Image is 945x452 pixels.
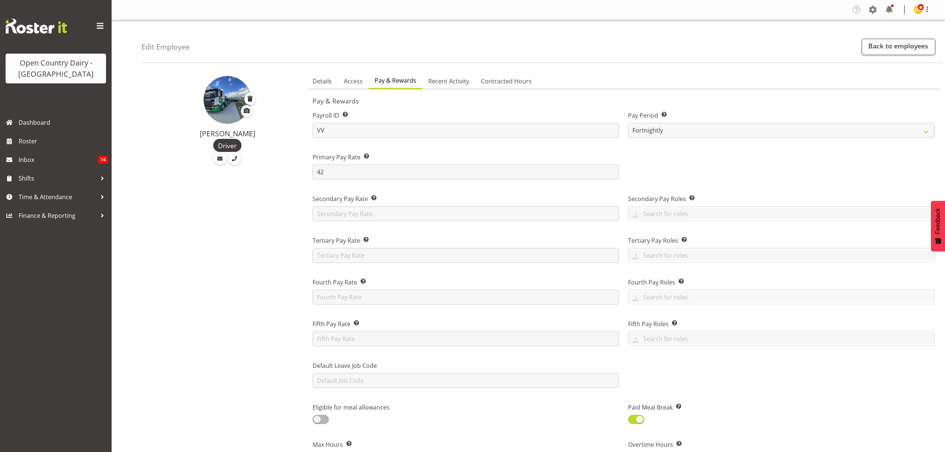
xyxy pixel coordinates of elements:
[313,278,619,287] label: Fourth Pay Rate
[19,173,97,184] span: Shifts
[313,361,619,370] label: Default Leave Job Code
[931,201,945,251] button: Feedback - Show survey
[19,136,108,147] span: Roster
[313,236,619,245] label: Tertiary Pay Rate
[628,111,935,120] label: Pay Period
[481,77,532,86] span: Contracted Hours
[628,440,935,449] label: Overtime Hours
[313,290,619,305] input: Fourth Pay Rate
[98,156,108,163] span: 14
[628,236,935,245] label: Tertiary Pay Roles
[344,77,363,86] span: Access
[313,153,619,162] label: Primary Pay Rate
[157,130,298,138] h4: [PERSON_NAME]
[214,152,227,165] a: Email Employee
[375,76,416,85] span: Pay & Rewards
[914,5,923,14] img: milk-reception-awarua7542.jpg
[6,19,67,34] img: Rosterit website logo
[862,39,935,55] a: Back to employees
[313,206,619,221] input: Secondary Pay Rate
[141,43,190,51] h4: Edit Employee
[628,319,935,328] label: Fifth Pay Roles
[628,249,934,261] input: Search for roles
[313,403,461,412] label: Eligible for meal allowances
[19,154,98,165] span: Inbox
[628,291,934,303] input: Search for roles
[313,194,619,203] label: Secondary Pay Rate
[628,194,935,203] label: Secondary Pay Roles
[313,123,619,138] input: Payroll ID
[935,208,941,234] span: Feedback
[204,76,251,124] img: vishal-vadadoriya3d788394e56bb8a58b897f3ff52a56af.png
[428,77,469,86] span: Recent Activity
[628,278,935,287] label: Fourth Pay Roles
[628,208,934,219] input: Search for roles
[218,141,237,150] span: Driver
[13,57,99,80] div: Open Country Dairy - [GEOGRAPHIC_DATA]
[19,117,108,128] span: Dashboard
[313,97,935,105] h5: Pay & Rewards
[628,333,934,344] input: Search for roles
[313,440,619,449] label: Max Hours
[313,77,332,86] span: Details
[19,191,97,203] span: Time & Attendance
[313,165,619,179] input: Primary Pay Rate
[313,319,619,328] label: Fifth Pay Rate
[313,111,619,120] label: Payroll ID
[313,331,619,346] input: Fifth Pay Rate
[313,248,619,263] input: Tertiary Pay Rate
[228,152,241,165] a: Call Employee
[19,210,97,221] span: Finance & Reporting
[628,403,777,412] label: Paid Meal Break
[313,373,619,388] input: Default Job Code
